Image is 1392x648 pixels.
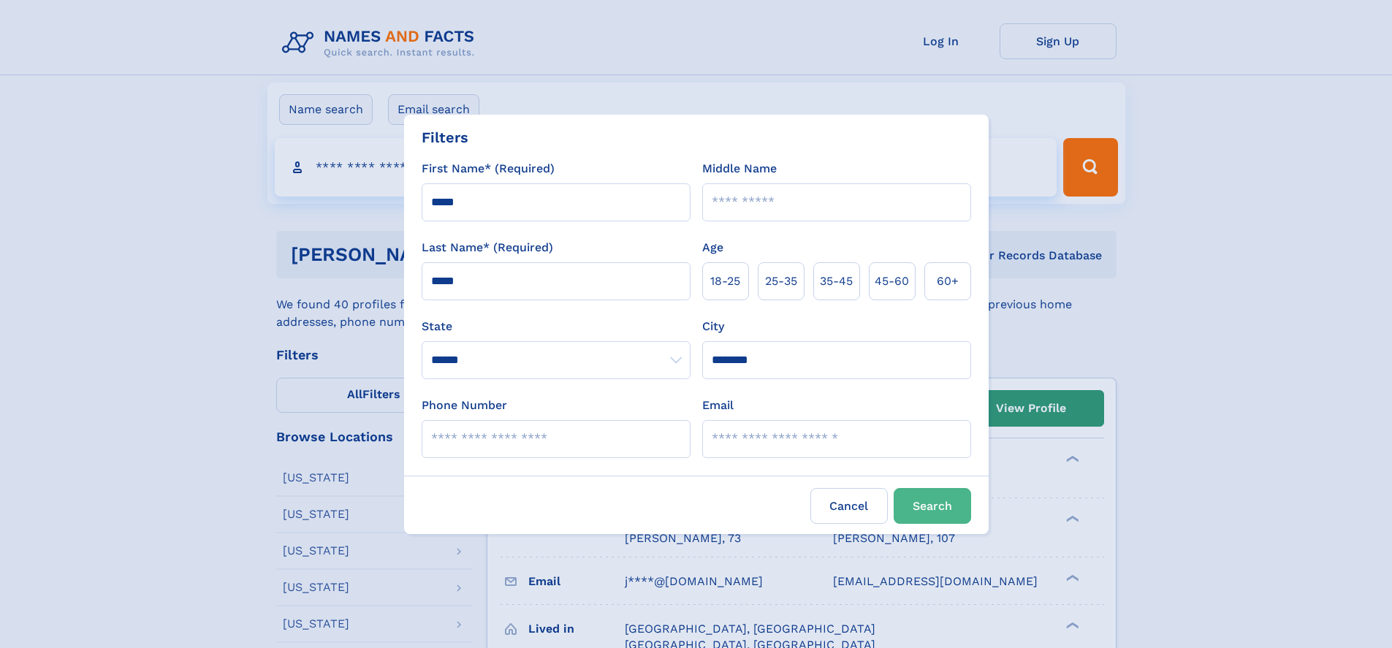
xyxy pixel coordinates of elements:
[765,272,797,290] span: 25‑35
[702,239,723,256] label: Age
[875,272,909,290] span: 45‑60
[894,488,971,524] button: Search
[710,272,740,290] span: 18‑25
[422,318,691,335] label: State
[820,272,853,290] span: 35‑45
[422,126,468,148] div: Filters
[422,160,555,178] label: First Name* (Required)
[810,488,888,524] label: Cancel
[937,272,959,290] span: 60+
[702,160,777,178] label: Middle Name
[702,397,734,414] label: Email
[422,397,507,414] label: Phone Number
[422,239,553,256] label: Last Name* (Required)
[702,318,724,335] label: City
